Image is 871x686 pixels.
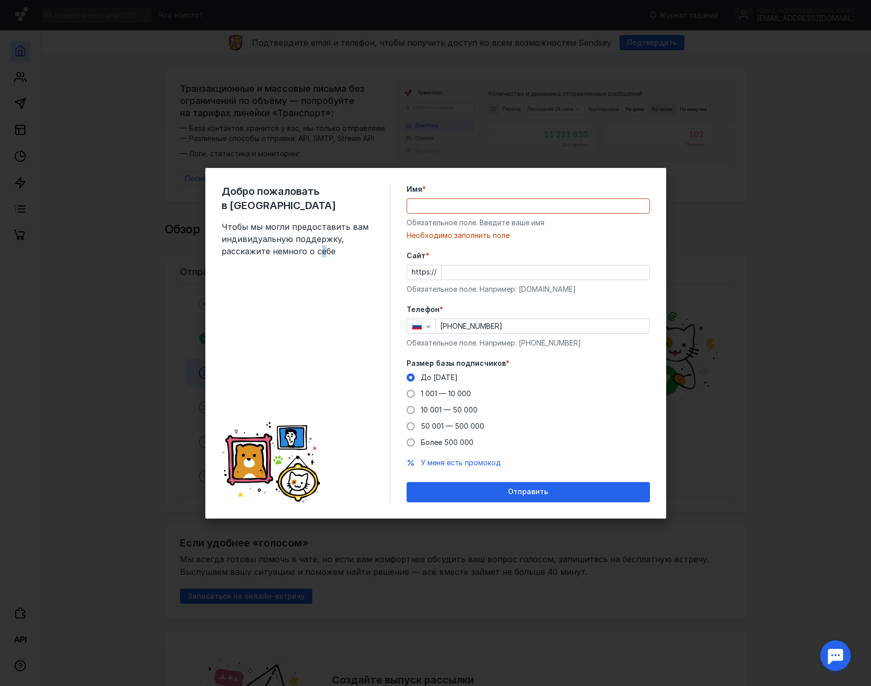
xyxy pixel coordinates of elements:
span: Телефон [407,304,440,315]
button: Отправить [407,482,650,502]
span: Cайт [407,251,426,261]
span: 10 001 — 50 000 [421,405,478,414]
span: Добро пожаловать в [GEOGRAPHIC_DATA] [222,184,374,213]
span: Отправить [508,488,548,496]
span: Имя [407,184,422,194]
span: Более 500 000 [421,438,474,447]
span: У меня есть промокод [421,458,501,467]
div: Обязательное поле. Например: [DOMAIN_NAME] [407,284,650,294]
span: 50 001 — 500 000 [421,422,484,430]
span: Размер базы подписчиков [407,358,506,368]
div: Необходимо заполнить поле [407,230,650,241]
span: 1 001 — 10 000 [421,389,471,398]
span: До [DATE] [421,373,458,382]
span: Чтобы мы могли предоставить вам индивидуальную поддержку, расскажите немного о себе [222,221,374,257]
div: Обязательное поле. Например: [PHONE_NUMBER] [407,338,650,348]
div: Обязательное поле. Введите ваше имя [407,218,650,228]
button: У меня есть промокод [421,458,501,468]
